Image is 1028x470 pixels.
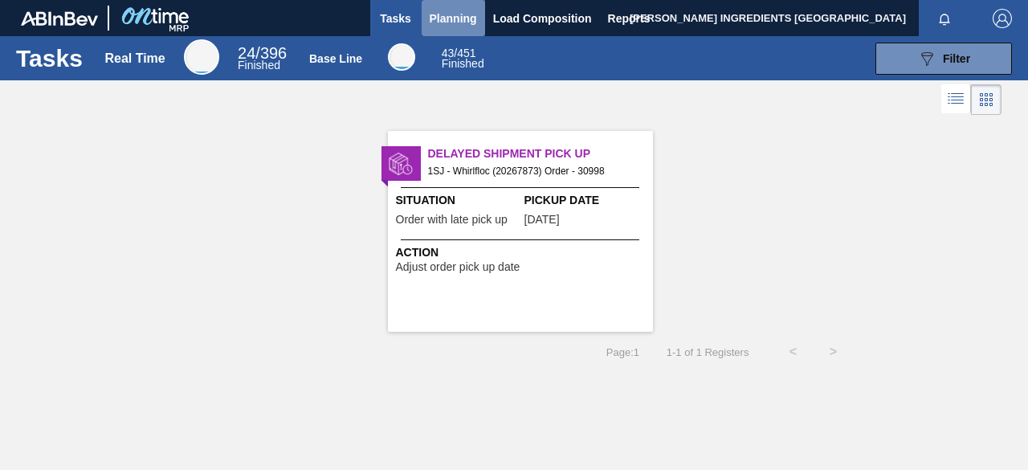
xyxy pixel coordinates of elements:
div: Real Time [184,39,219,75]
span: / 396 [238,44,287,62]
span: Page : 1 [606,346,639,358]
span: Planning [430,9,477,28]
span: 1SJ - Whirlfloc (20267873) Order - 30998 [428,162,640,180]
img: status [389,152,413,176]
button: < [773,332,813,372]
div: Card Vision [971,84,1001,115]
span: Situation [396,192,520,209]
img: Logout [993,9,1012,28]
div: List Vision [941,84,971,115]
button: > [813,332,853,372]
span: 1 - 1 of 1 Registers [663,346,749,358]
span: Reports [608,9,651,28]
span: Finished [238,59,280,72]
span: 24 [238,44,255,62]
span: Action [396,244,649,261]
div: Base Line [442,48,484,69]
div: Base Line [309,52,362,65]
span: 43 [442,47,455,59]
span: Delayed Shipment Pick Up [428,145,653,162]
div: Real Time [104,51,165,66]
span: Adjust order pick up date [396,261,520,273]
h1: Tasks [16,49,83,67]
span: Load Composition [493,9,592,28]
span: Filter [943,52,970,65]
span: / 451 [442,47,476,59]
button: Filter [875,43,1012,75]
span: Tasks [378,9,414,28]
img: TNhmsLtSVTkK8tSr43FrP2fwEKptu5GPRR3wAAAABJRU5ErkJggg== [21,11,98,26]
div: Real Time [238,47,287,71]
button: Notifications [919,7,970,30]
span: Order with late pick up [396,214,508,226]
span: Finished [442,57,484,70]
div: Base Line [388,43,415,71]
span: Pickup Date [524,192,649,209]
span: 08/23/2025 [524,214,560,226]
